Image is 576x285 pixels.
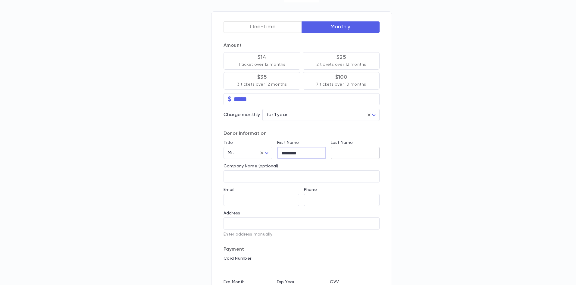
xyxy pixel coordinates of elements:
[224,187,234,192] label: Email
[224,164,278,169] label: Company Name (optional)
[302,21,380,33] button: Monthly
[239,62,285,68] p: 1 ticket over 12 months
[224,131,380,137] p: Donor Information
[335,74,347,80] p: $100
[257,74,267,80] p: $35
[224,232,380,237] p: Enter address manually
[316,81,366,87] p: 7 tickets over 10 months
[267,112,287,117] span: for 1 year
[277,140,299,145] label: First Name
[262,109,380,121] div: for 1 year
[224,43,380,49] p: Amount
[303,52,380,70] button: $252 tickets over 12 months
[277,280,294,284] label: Exp Year
[224,280,245,284] label: Exp Month
[224,52,300,70] button: $141 ticket over 12 months
[224,21,302,33] button: One-Time
[304,187,317,192] label: Phone
[228,96,231,102] p: $
[224,147,272,159] div: Mr.
[228,150,234,155] span: Mr.
[316,62,366,68] p: 2 tickets over 12 months
[224,140,233,145] label: Title
[337,54,346,60] p: $25
[224,246,380,252] p: Payment
[237,81,287,87] p: 3 tickets over 12 months
[224,112,260,118] p: Charge monthly
[224,72,300,90] button: $353 tickets over 12 months
[224,211,240,216] label: Address
[331,140,353,145] label: Last Name
[330,280,380,284] p: CVV
[258,54,266,60] p: $14
[224,263,380,275] iframe: card
[303,72,380,90] button: $1007 tickets over 10 months
[224,256,380,261] p: Card Number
